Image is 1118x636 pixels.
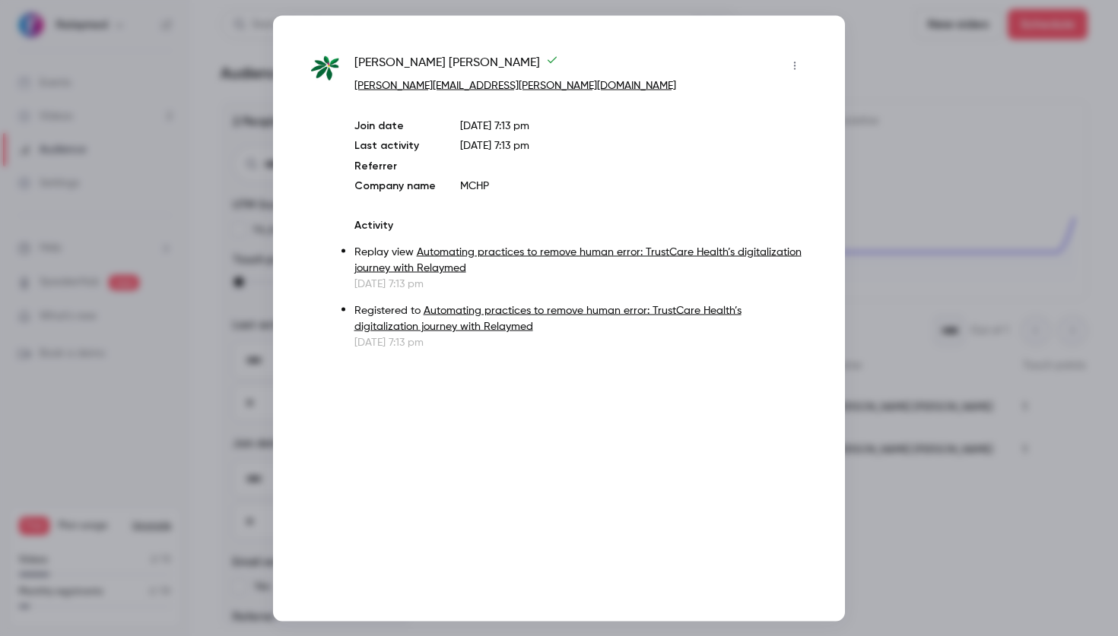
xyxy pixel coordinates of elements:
span: [DATE] 7:13 pm [460,140,529,150]
p: Registered to [354,302,807,334]
p: MCHP [460,178,807,193]
p: Join date [354,118,436,133]
p: [DATE] 7:13 pm [354,334,807,350]
img: mchp.care [311,55,339,81]
span: [PERSON_NAME] [PERSON_NAME] [354,53,558,78]
a: [PERSON_NAME][EMAIL_ADDRESS][PERSON_NAME][DOMAIN_NAME] [354,80,676,90]
p: Replay view [354,244,807,276]
p: Referrer [354,158,436,173]
p: [DATE] 7:13 pm [460,118,807,133]
a: Automating practices to remove human error: TrustCare Health’s digitalization journey with Relaymed [354,305,742,331]
a: Automating practices to remove human error: TrustCare Health’s digitalization journey with Relaymed [354,246,802,273]
p: Activity [354,217,807,233]
p: [DATE] 7:13 pm [354,276,807,291]
p: Company name [354,178,436,193]
p: Last activity [354,138,436,153]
